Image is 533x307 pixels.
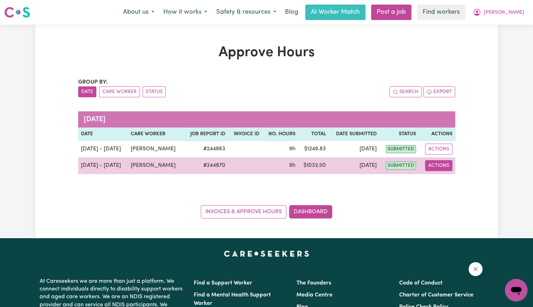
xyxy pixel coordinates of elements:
[298,128,329,141] th: Total
[296,292,333,298] a: Media Centre
[289,205,332,218] a: Dashboard
[425,160,452,171] button: Actions
[262,128,298,141] th: No. Hours
[4,4,30,20] a: Careseekers logo
[78,79,108,85] span: Group by:
[425,144,452,155] button: Actions
[128,128,183,141] th: Care worker
[183,141,228,157] td: # 244863
[296,280,331,286] a: The Founders
[128,157,183,174] td: [PERSON_NAME]
[329,141,380,157] td: [DATE]
[159,5,212,20] button: How it works
[78,44,455,61] h1: Approve Hours
[78,141,128,157] td: [DATE] - [DATE]
[78,86,96,97] button: sort invoices by date
[183,157,228,174] td: # 244870
[143,86,166,97] button: sort invoices by paid status
[423,86,455,97] button: Export
[224,251,309,256] a: Careseekers home page
[78,128,128,141] th: Date
[194,280,252,286] a: Find a Support Worker
[329,128,380,141] th: Date Submitted
[419,128,455,141] th: Actions
[371,5,411,20] a: Post a job
[399,292,473,298] a: Charter of Customer Service
[194,292,271,306] a: Find a Mental Health Support Worker
[305,5,365,20] a: AI Worker Match
[99,86,140,97] button: sort invoices by care worker
[380,128,419,141] th: Status
[386,145,416,153] span: submitted
[78,111,455,128] caption: [DATE]
[118,5,159,20] button: About us
[484,9,524,17] span: [PERSON_NAME]
[386,162,416,170] span: submitted
[298,141,329,157] td: $ 1249.83
[128,141,183,157] td: [PERSON_NAME]
[281,5,302,20] a: Blog
[212,5,281,20] button: Safety & resources
[183,128,228,141] th: Job Report ID
[4,5,42,11] span: Need any help?
[201,205,286,218] a: Invoices & Approve Hours
[78,157,128,174] td: [DATE] - [DATE]
[289,163,295,168] span: 9 hours
[4,6,30,19] img: Careseekers logo
[417,5,465,20] a: Find workers
[228,128,262,141] th: Invoice ID
[468,5,529,20] button: My Account
[329,157,380,174] td: [DATE]
[389,86,422,97] button: Search
[505,279,527,301] iframe: Button to launch messaging window
[289,146,295,152] span: 9 hours
[298,157,329,174] td: $ 1032.50
[399,280,443,286] a: Code of Conduct
[469,262,483,276] iframe: Close message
